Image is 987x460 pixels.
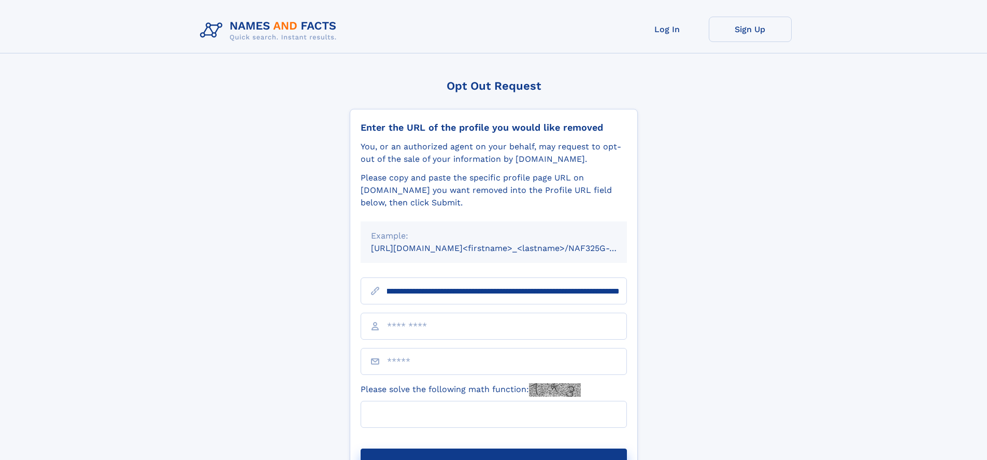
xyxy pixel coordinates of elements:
[350,79,638,92] div: Opt Out Request
[371,243,647,253] small: [URL][DOMAIN_NAME]<firstname>_<lastname>/NAF325G-xxxxxxxx
[626,17,709,42] a: Log In
[371,230,617,242] div: Example:
[361,172,627,209] div: Please copy and paste the specific profile page URL on [DOMAIN_NAME] you want removed into the Pr...
[196,17,345,45] img: Logo Names and Facts
[361,122,627,133] div: Enter the URL of the profile you would like removed
[361,141,627,165] div: You, or an authorized agent on your behalf, may request to opt-out of the sale of your informatio...
[361,383,581,397] label: Please solve the following math function:
[709,17,792,42] a: Sign Up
